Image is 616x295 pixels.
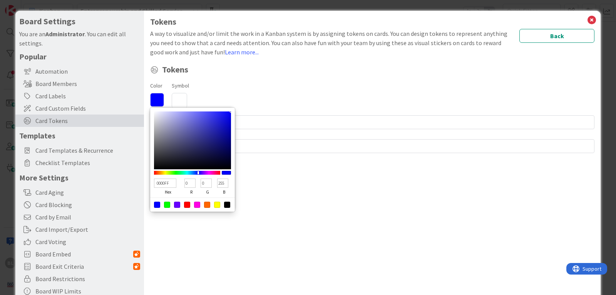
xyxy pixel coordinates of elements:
label: g [201,188,214,197]
div: #FF00E5 [194,202,200,208]
div: Card Labels [15,90,144,102]
div: Card Import/Export [15,223,144,236]
div: #000000 [224,202,230,208]
span: Support [16,1,35,10]
h5: Templates [19,131,140,140]
div: A way to visualize and/or limit the work in a Kanban system is by assigning tokens on cards. You ... [150,29,516,57]
div: #00FF00 [164,202,170,208]
span: Card Tokens [35,116,140,125]
label: b [217,188,231,197]
span: Card Custom Fields [35,104,140,113]
h5: More Settings [19,173,140,182]
a: Learn more... [225,48,259,56]
div: Card Blocking [15,199,144,211]
div: #FF0000 [184,202,190,208]
div: #FFFF00 [214,202,220,208]
span: Card Voting [35,237,140,246]
div: Board Members [15,78,144,90]
button: Back [519,29,594,43]
div: You are an . You can edit all settings. [19,29,140,48]
div: Automation [15,65,144,78]
span: Checklist Templates [35,158,140,167]
span: Card by Email [35,212,140,222]
span: Tokens [162,63,594,76]
label: hex [154,188,182,197]
h1: Tokens [150,17,594,27]
label: r [184,188,198,197]
label: Color [150,82,162,90]
div: #0000FF [154,202,160,208]
b: Administrator [45,30,85,38]
span: Board Restrictions [35,274,140,283]
span: Board Embed [35,249,133,259]
div: #6600FF [174,202,180,208]
span: Card Templates & Recurrence [35,146,140,155]
label: Symbol [172,82,189,90]
span: Board Exit Criteria [35,262,133,271]
h5: Popular [19,52,140,61]
div: Card Aging [15,186,144,199]
div: #FF6600 [204,202,210,208]
h4: Board Settings [19,17,140,26]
